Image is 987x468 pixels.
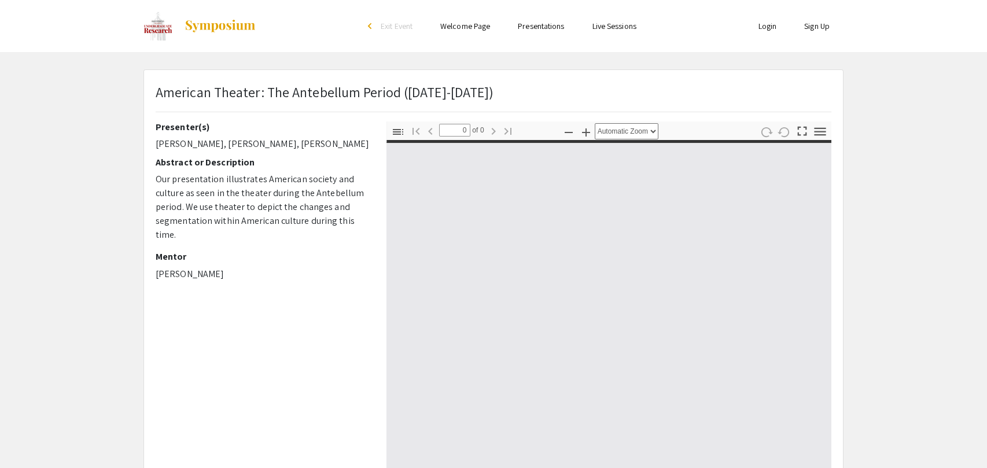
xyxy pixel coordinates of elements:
input: Page [439,124,470,137]
button: Toggle Sidebar [388,123,408,140]
button: Next Page [484,122,503,139]
button: Go to First Page [406,122,426,139]
button: Zoom Out [559,123,579,140]
p: [PERSON_NAME], [PERSON_NAME], [PERSON_NAME] [156,137,369,151]
button: Switch to Presentation Mode [793,121,812,138]
span: Our presentation illustrates American society and culture as seen in the theater during the Anteb... [156,173,364,241]
p: American Theater: The Antebellum Period ([DATE]-[DATE]) [156,82,494,102]
img: Symposium by ForagerOne [184,19,256,33]
a: Welcome Page [440,21,490,31]
div: arrow_back_ios [368,23,375,30]
h2: Presenter(s) [156,121,369,132]
button: Zoom In [576,123,596,140]
button: Rotate Counterclockwise [775,123,794,140]
button: Rotate Clockwise [757,123,776,140]
a: BSU Mid-Year Symposium 2022 [143,12,256,40]
button: Go to Last Page [498,122,518,139]
a: Presentations [518,21,564,31]
h2: Abstract or Description [156,157,369,168]
select: Zoom [595,123,658,139]
a: Login [758,21,777,31]
a: Sign Up [804,21,830,31]
p: [PERSON_NAME] [156,267,369,281]
button: Tools [811,123,830,140]
h2: Mentor [156,251,369,262]
img: BSU Mid-Year Symposium 2022 [143,12,172,40]
button: Previous Page [421,122,440,139]
a: Live Sessions [592,21,636,31]
iframe: Chat [938,416,978,459]
span: Exit Event [381,21,413,31]
span: of 0 [470,124,484,137]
